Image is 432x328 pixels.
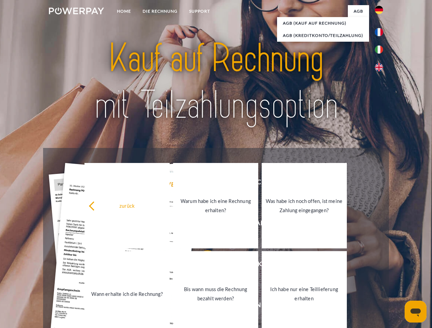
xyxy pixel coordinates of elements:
a: SUPPORT [183,5,216,17]
div: zurück [89,201,166,210]
img: it [375,45,383,54]
a: DIE RECHNUNG [137,5,183,17]
div: Was habe ich noch offen, ist meine Zahlung eingegangen? [266,196,343,215]
div: Bis wann muss die Rechnung bezahlt werden? [177,285,254,303]
div: Warum habe ich eine Rechnung erhalten? [177,196,254,215]
a: Was habe ich noch offen, ist meine Zahlung eingegangen? [262,163,347,248]
img: en [375,63,383,71]
a: agb [348,5,369,17]
img: fr [375,28,383,36]
img: de [375,6,383,14]
a: Home [111,5,137,17]
img: title-powerpay_de.svg [65,33,367,131]
iframe: Schaltfläche zum Öffnen des Messaging-Fensters [405,301,427,323]
div: Wann erhalte ich die Rechnung? [89,289,166,298]
a: AGB (Kauf auf Rechnung) [277,17,369,29]
a: AGB (Kreditkonto/Teilzahlung) [277,29,369,42]
img: logo-powerpay-white.svg [49,8,104,14]
div: Ich habe nur eine Teillieferung erhalten [266,285,343,303]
